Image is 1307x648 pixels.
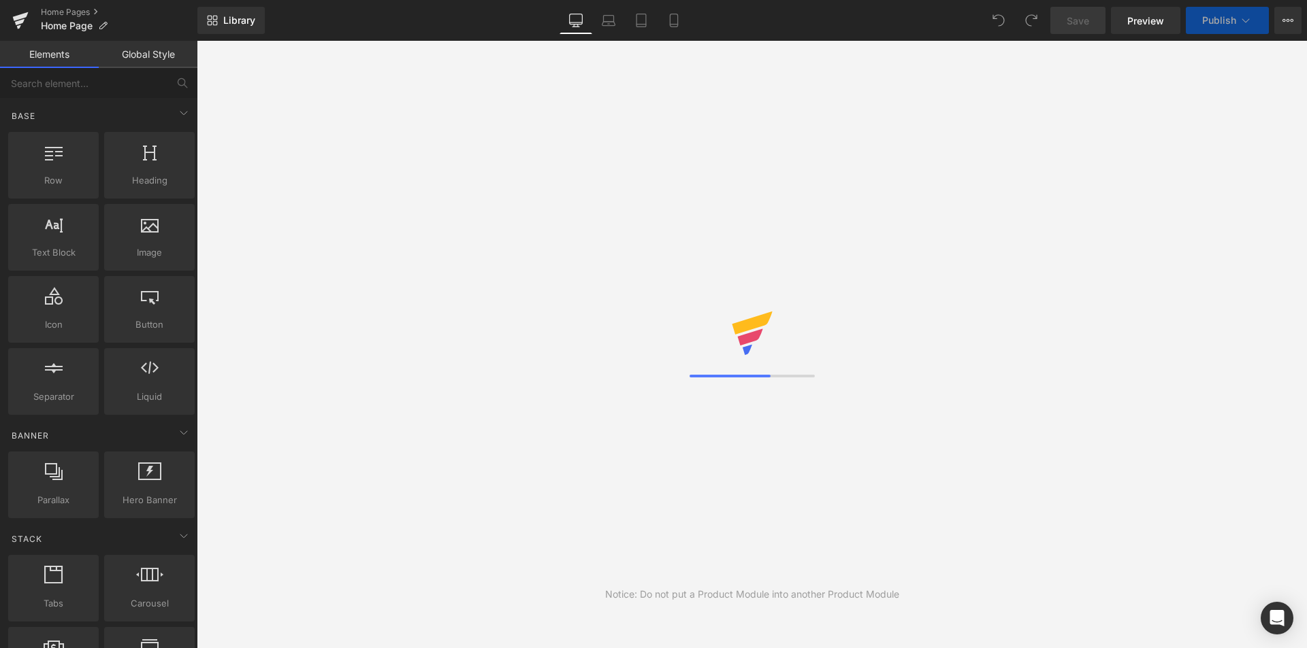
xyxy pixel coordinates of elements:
span: Parallax [12,493,95,507]
button: Publish [1186,7,1269,34]
button: More [1274,7,1302,34]
a: Preview [1111,7,1180,34]
span: Publish [1202,15,1236,26]
span: Library [223,14,255,27]
a: New Library [197,7,265,34]
span: Liquid [108,390,191,404]
a: Laptop [592,7,625,34]
span: Save [1067,14,1089,28]
span: Stack [10,532,44,545]
div: Notice: Do not put a Product Module into another Product Module [605,587,899,602]
span: Separator [12,390,95,404]
button: Redo [1018,7,1045,34]
span: Image [108,245,191,260]
div: Open Intercom Messenger [1261,602,1293,634]
span: Row [12,173,95,188]
span: Base [10,109,37,122]
a: Mobile [658,7,690,34]
a: Desktop [560,7,592,34]
span: Tabs [12,596,95,611]
span: Button [108,318,191,332]
span: Home Page [41,20,93,31]
span: Icon [12,318,95,332]
span: Banner [10,429,50,442]
a: Global Style [99,41,197,68]
span: Hero Banner [108,493,191,507]
span: Text Block [12,245,95,260]
button: Undo [985,7,1012,34]
a: Tablet [625,7,658,34]
span: Preview [1127,14,1164,28]
span: Carousel [108,596,191,611]
span: Heading [108,173,191,188]
a: Home Pages [41,7,197,18]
